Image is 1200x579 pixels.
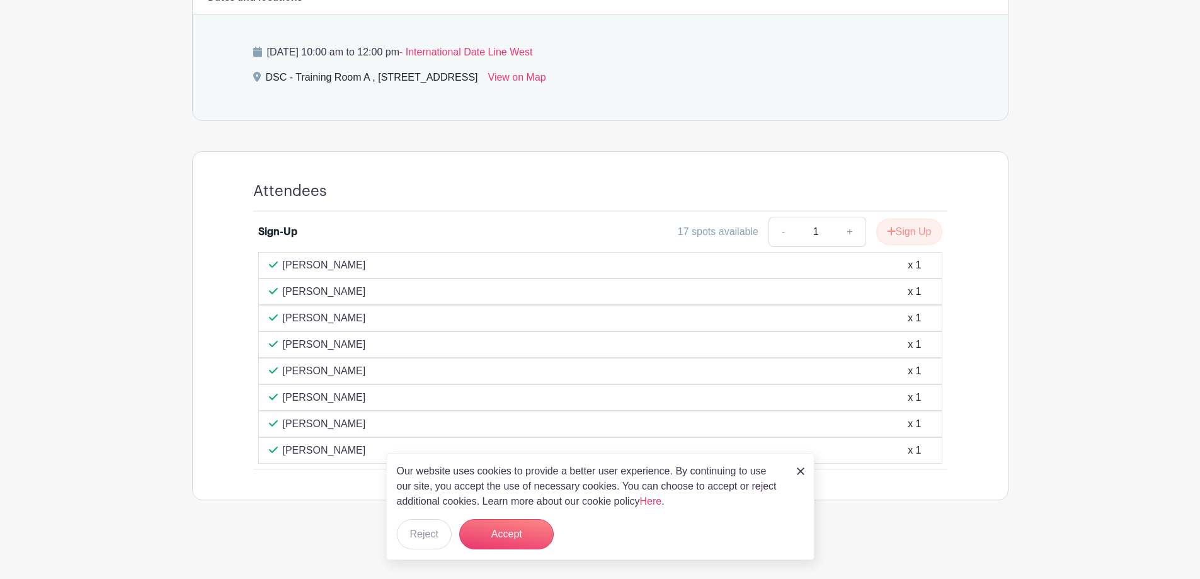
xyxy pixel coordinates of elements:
p: [PERSON_NAME] [283,364,366,379]
a: - [769,217,797,247]
span: - International Date Line West [399,47,532,57]
p: Our website uses cookies to provide a better user experience. By continuing to use our site, you ... [397,464,784,509]
a: View on Map [488,70,546,90]
div: x 1 [908,364,921,379]
div: x 1 [908,284,921,299]
div: x 1 [908,443,921,458]
p: [PERSON_NAME] [283,337,366,352]
p: [PERSON_NAME] [283,416,366,432]
div: x 1 [908,390,921,405]
a: Here [640,496,662,507]
div: x 1 [908,311,921,326]
button: Reject [397,519,452,549]
p: [PERSON_NAME] [283,390,366,405]
div: 17 spots available [678,224,758,239]
p: [PERSON_NAME] [283,258,366,273]
button: Accept [459,519,554,549]
img: close_button-5f87c8562297e5c2d7936805f587ecaba9071eb48480494691a3f1689db116b3.svg [797,467,804,475]
p: [DATE] 10:00 am to 12:00 pm [253,45,947,60]
div: x 1 [908,337,921,352]
h4: Attendees [253,182,327,200]
p: [PERSON_NAME] [283,311,366,326]
p: [PERSON_NAME] [283,443,366,458]
div: x 1 [908,258,921,273]
div: DSC - Training Room A , [STREET_ADDRESS] [266,70,478,90]
div: x 1 [908,416,921,432]
div: Sign-Up [258,224,297,239]
a: + [834,217,866,247]
p: [PERSON_NAME] [283,284,366,299]
button: Sign Up [876,219,942,245]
